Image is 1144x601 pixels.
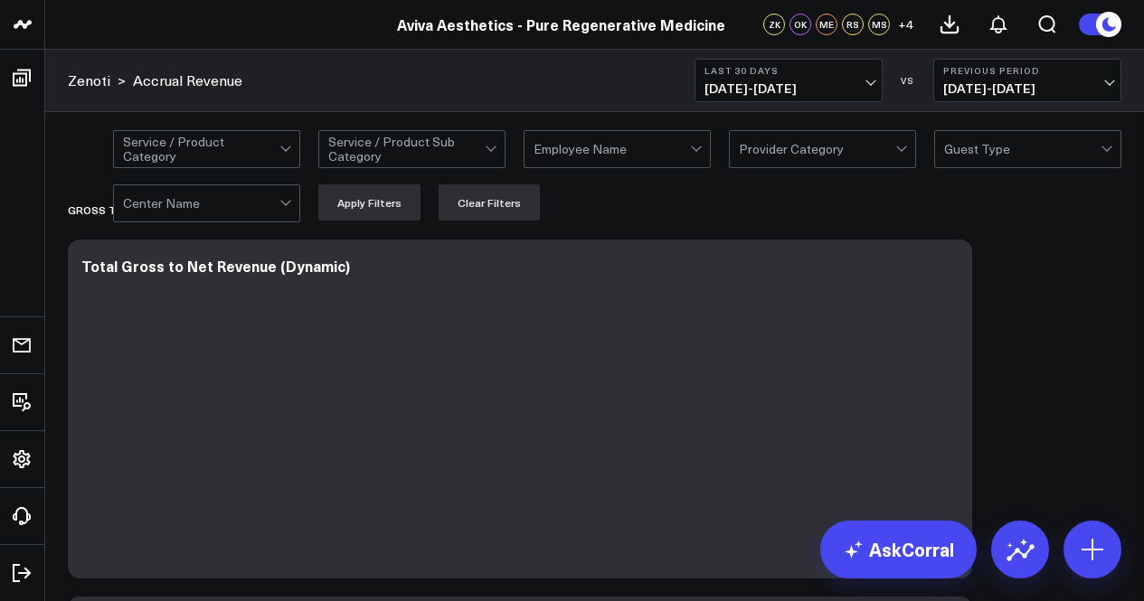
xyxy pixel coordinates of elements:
[81,256,350,276] div: Total Gross to Net Revenue (Dynamic)
[898,18,913,31] span: + 4
[133,70,242,90] a: Accrual Revenue
[943,65,1111,76] b: Previous Period
[68,70,126,90] div: >
[789,14,811,35] div: OK
[820,521,977,578] a: AskCorral
[318,184,421,221] button: Apply Filters
[763,14,785,35] div: ZK
[439,184,540,221] button: Clear Filters
[933,59,1121,102] button: Previous Period[DATE]-[DATE]
[704,81,873,96] span: [DATE] - [DATE]
[68,70,110,90] a: Zenoti
[816,14,837,35] div: ME
[842,14,864,35] div: RS
[943,81,1111,96] span: [DATE] - [DATE]
[704,65,873,76] b: Last 30 Days
[397,14,725,34] a: Aviva Aesthetics - Pure Regenerative Medicine
[892,75,924,86] div: VS
[68,189,202,230] div: Gross to Net Revenue
[868,14,890,35] div: MS
[894,14,916,35] button: +4
[695,59,883,102] button: Last 30 Days[DATE]-[DATE]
